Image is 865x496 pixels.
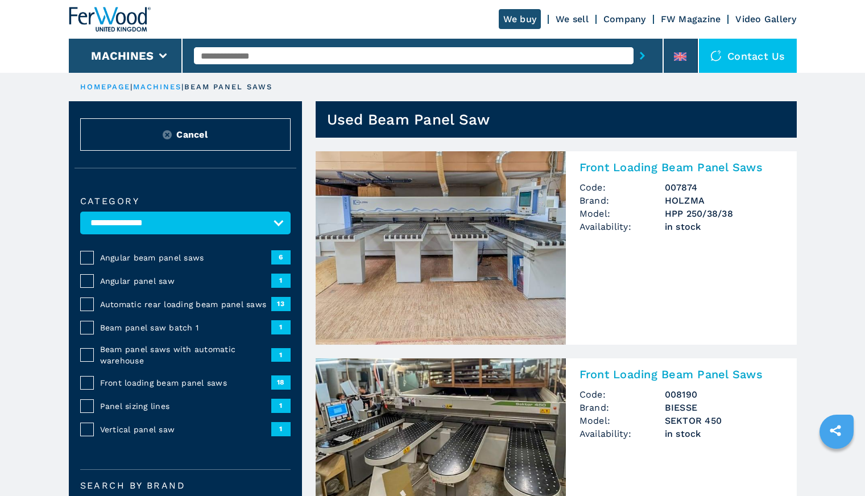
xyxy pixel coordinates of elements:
[100,299,271,310] span: Automatic rear loading beam panel saws
[100,424,271,435] span: Vertical panel saw
[181,82,184,91] span: |
[163,130,172,139] img: Reset
[710,50,722,61] img: Contact us
[499,9,541,29] a: We buy
[271,250,291,264] span: 6
[91,49,154,63] button: Machines
[580,220,665,233] span: Availability:
[580,181,665,194] span: Code:
[100,400,271,412] span: Panel sizing lines
[580,194,665,207] span: Brand:
[665,194,783,207] h3: HOLZMA
[327,110,490,129] h1: Used Beam Panel Saw
[133,82,182,91] a: machines
[271,399,291,412] span: 1
[69,7,151,32] img: Ferwood
[665,181,783,194] h3: 007874
[665,207,783,220] h3: HPP 250/38/38
[580,160,783,174] h2: Front Loading Beam Panel Saws
[735,14,796,24] a: Video Gallery
[699,39,797,73] div: Contact us
[271,422,291,436] span: 1
[184,82,273,92] p: beam panel saws
[80,82,131,91] a: HOMEPAGE
[271,348,291,362] span: 1
[603,14,646,24] a: Company
[130,82,133,91] span: |
[271,297,291,311] span: 13
[100,344,271,366] span: Beam panel saws with automatic warehouse
[80,481,291,490] label: Search by brand
[316,151,797,345] a: Front Loading Beam Panel Saws HOLZMA HPP 250/38/38Front Loading Beam Panel SawsCode:007874Brand:H...
[580,388,665,401] span: Code:
[271,320,291,334] span: 1
[661,14,721,24] a: FW Magazine
[271,274,291,287] span: 1
[665,401,783,414] h3: BIESSE
[580,401,665,414] span: Brand:
[100,275,271,287] span: Angular panel saw
[665,414,783,427] h3: SEKTOR 450
[100,377,271,388] span: Front loading beam panel saws
[665,220,783,233] span: in stock
[665,388,783,401] h3: 008190
[821,416,850,445] a: sharethis
[634,43,651,69] button: submit-button
[580,427,665,440] span: Availability:
[580,414,665,427] span: Model:
[80,197,291,206] label: Category
[271,375,291,389] span: 18
[580,207,665,220] span: Model:
[556,14,589,24] a: We sell
[176,128,208,141] span: Cancel
[100,252,271,263] span: Angular beam panel saws
[100,322,271,333] span: Beam panel saw batch 1
[580,367,783,381] h2: Front Loading Beam Panel Saws
[316,151,566,345] img: Front Loading Beam Panel Saws HOLZMA HPP 250/38/38
[80,118,291,151] button: ResetCancel
[665,427,783,440] span: in stock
